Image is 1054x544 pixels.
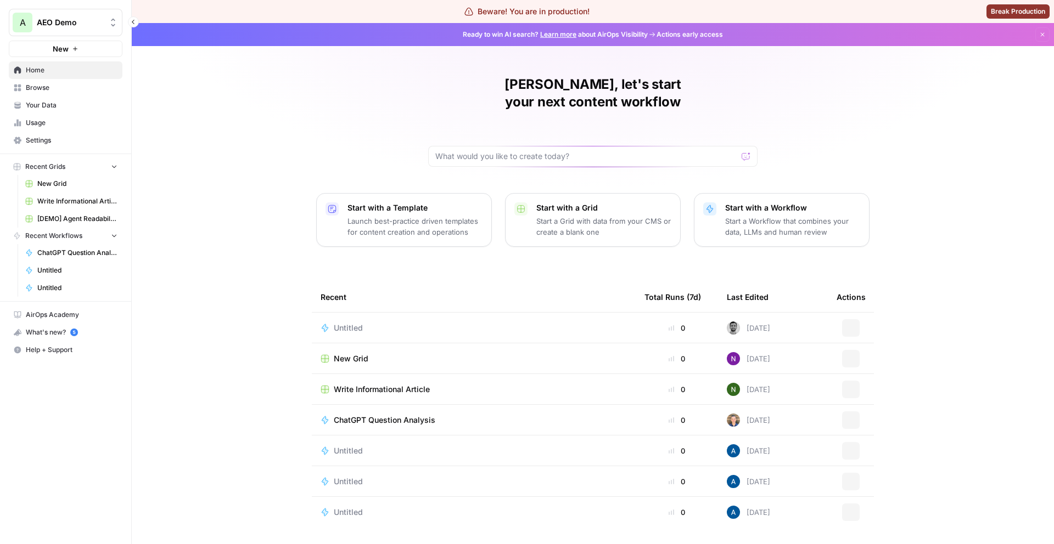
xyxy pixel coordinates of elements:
[9,9,122,36] button: Workspace: AEO Demo
[321,353,627,364] a: New Grid
[536,216,671,237] p: Start a Grid with data from your CMS or create a blank one
[20,279,122,297] a: Untitled
[657,30,723,39] span: Actions early access
[727,506,740,519] img: he81ibor8lsei4p3qvg4ugbvimgp
[321,322,627,333] a: Untitled
[644,445,709,456] div: 0
[536,202,671,213] p: Start with a Grid
[321,507,627,518] a: Untitled
[37,179,117,189] span: New Grid
[37,265,117,275] span: Untitled
[20,244,122,262] a: ChatGPT Question Analysis
[9,97,122,114] a: Your Data
[644,282,701,312] div: Total Runs (7d)
[25,162,65,172] span: Recent Grids
[26,310,117,320] span: AirOps Academy
[53,43,69,54] span: New
[334,476,363,487] span: Untitled
[321,282,627,312] div: Recent
[837,282,866,312] div: Actions
[986,4,1050,19] button: Break Production
[9,158,122,175] button: Recent Grids
[26,65,117,75] span: Home
[321,384,627,395] a: Write Informational Article
[644,476,709,487] div: 0
[644,322,709,333] div: 0
[9,306,122,324] a: AirOps Academy
[26,345,117,355] span: Help + Support
[725,216,860,237] p: Start a Workflow that combines your data, LLMs and human review
[727,444,740,457] img: he81ibor8lsei4p3qvg4ugbvimgp
[9,79,122,97] a: Browse
[727,321,770,335] div: [DATE]
[428,76,758,111] h1: [PERSON_NAME], let's start your next content workflow
[26,83,117,93] span: Browse
[37,214,117,224] span: [DEMO] Agent Readability
[334,415,435,426] span: ChatGPT Question Analysis
[991,7,1045,16] span: Break Production
[70,328,78,336] a: 5
[321,476,627,487] a: Untitled
[727,475,770,488] div: [DATE]
[644,384,709,395] div: 0
[727,413,770,427] div: [DATE]
[727,413,740,427] img: 50s1itr6iuawd1zoxsc8bt0iyxwq
[321,445,627,456] a: Untitled
[727,383,770,396] div: [DATE]
[20,262,122,279] a: Untitled
[727,506,770,519] div: [DATE]
[505,193,681,247] button: Start with a GridStart a Grid with data from your CMS or create a blank one
[727,475,740,488] img: he81ibor8lsei4p3qvg4ugbvimgp
[37,196,117,206] span: Write Informational Article
[727,352,770,365] div: [DATE]
[26,118,117,128] span: Usage
[694,193,870,247] button: Start with a WorkflowStart a Workflow that combines your data, LLMs and human review
[26,100,117,110] span: Your Data
[644,507,709,518] div: 0
[9,228,122,244] button: Recent Workflows
[334,322,363,333] span: Untitled
[727,352,740,365] img: kedmmdess6i2jj5txyq6cw0yj4oc
[334,384,430,395] span: Write Informational Article
[727,444,770,457] div: [DATE]
[37,283,117,293] span: Untitled
[9,41,122,57] button: New
[644,353,709,364] div: 0
[9,114,122,132] a: Usage
[20,16,26,29] span: A
[725,202,860,213] p: Start with a Workflow
[334,445,363,456] span: Untitled
[26,135,117,145] span: Settings
[72,330,75,335] text: 5
[37,248,117,258] span: ChatGPT Question Analysis
[347,216,483,237] p: Launch best-practice driven templates for content creation and operations
[435,151,737,162] input: What would you like to create today?
[37,17,103,28] span: AEO Demo
[9,132,122,149] a: Settings
[347,202,483,213] p: Start with a Template
[464,6,590,17] div: Beware! You are in production!
[334,353,368,364] span: New Grid
[727,383,740,396] img: g4o9tbhziz0738ibrok3k9f5ina6
[9,324,122,341] button: What's new? 5
[316,193,492,247] button: Start with a TemplateLaunch best-practice driven templates for content creation and operations
[20,192,122,210] a: Write Informational Article
[644,415,709,426] div: 0
[9,324,122,341] div: What's new?
[727,282,769,312] div: Last Edited
[321,415,627,426] a: ChatGPT Question Analysis
[9,61,122,79] a: Home
[20,175,122,192] a: New Grid
[9,341,122,359] button: Help + Support
[540,30,576,38] a: Learn more
[20,210,122,228] a: [DEMO] Agent Readability
[25,231,82,241] span: Recent Workflows
[334,507,363,518] span: Untitled
[727,321,740,335] img: 6v3gwuotverrb420nfhk5cu1cyh1
[463,30,648,39] span: Ready to win AI search? about AirOps Visibility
